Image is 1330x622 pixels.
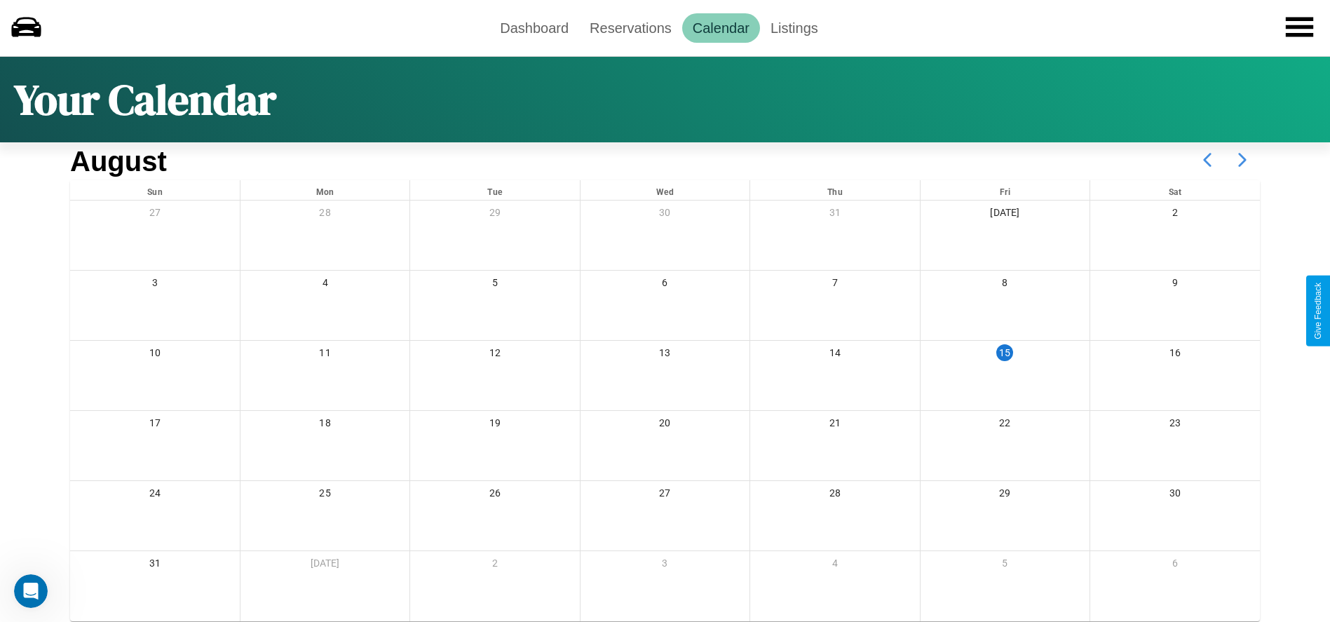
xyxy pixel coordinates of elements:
[240,551,409,580] div: [DATE]
[750,180,919,200] div: Thu
[581,201,749,229] div: 30
[1090,341,1260,370] div: 16
[240,271,409,299] div: 4
[750,201,919,229] div: 31
[1090,411,1260,440] div: 23
[1090,271,1260,299] div: 9
[1313,283,1323,339] div: Give Feedback
[70,481,240,510] div: 24
[581,341,749,370] div: 13
[410,411,579,440] div: 19
[410,551,579,580] div: 2
[921,180,1090,200] div: Fri
[1090,551,1260,580] div: 6
[581,180,749,200] div: Wed
[750,481,919,510] div: 28
[750,341,919,370] div: 14
[921,411,1090,440] div: 22
[579,13,682,43] a: Reservations
[1090,180,1260,200] div: Sat
[921,271,1090,299] div: 8
[70,201,240,229] div: 27
[240,411,409,440] div: 18
[14,71,276,128] h1: Your Calendar
[760,13,829,43] a: Listings
[240,341,409,370] div: 11
[489,13,579,43] a: Dashboard
[996,344,1013,361] div: 15
[70,411,240,440] div: 17
[70,341,240,370] div: 10
[1090,481,1260,510] div: 30
[921,481,1090,510] div: 29
[410,201,579,229] div: 29
[240,481,409,510] div: 25
[410,180,579,200] div: Tue
[410,341,579,370] div: 12
[750,551,919,580] div: 4
[581,271,749,299] div: 6
[921,201,1090,229] div: [DATE]
[14,574,48,608] iframe: Intercom live chat
[70,271,240,299] div: 3
[240,180,409,200] div: Mon
[70,180,240,200] div: Sun
[410,481,579,510] div: 26
[240,201,409,229] div: 28
[682,13,760,43] a: Calendar
[70,146,167,177] h2: August
[921,551,1090,580] div: 5
[410,271,579,299] div: 5
[581,551,749,580] div: 3
[581,411,749,440] div: 20
[70,551,240,580] div: 31
[750,411,919,440] div: 21
[1090,201,1260,229] div: 2
[750,271,919,299] div: 7
[581,481,749,510] div: 27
